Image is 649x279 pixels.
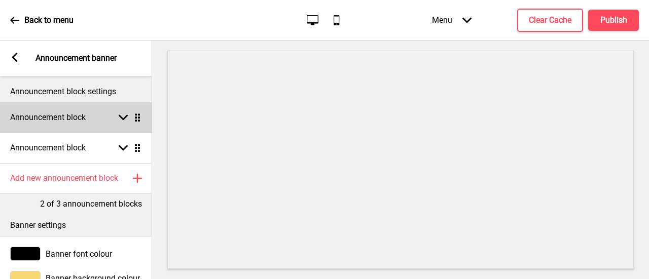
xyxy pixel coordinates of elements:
button: Publish [588,10,639,31]
button: Clear Cache [517,9,583,32]
a: Back to menu [10,7,74,34]
h4: Announcement block [10,112,86,123]
h4: Add new announcement block [10,173,118,184]
p: Announcement block settings [10,86,142,97]
h4: Publish [600,15,627,26]
h4: Announcement block [10,142,86,153]
div: Menu [422,5,482,35]
span: Banner font colour [46,249,112,259]
h4: Clear Cache [529,15,571,26]
p: Banner settings [10,220,142,231]
div: Banner font colour [10,247,142,261]
p: Back to menu [24,15,74,26]
p: 2 of 3 announcement blocks [40,198,142,210]
p: Announcement banner [35,53,117,64]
